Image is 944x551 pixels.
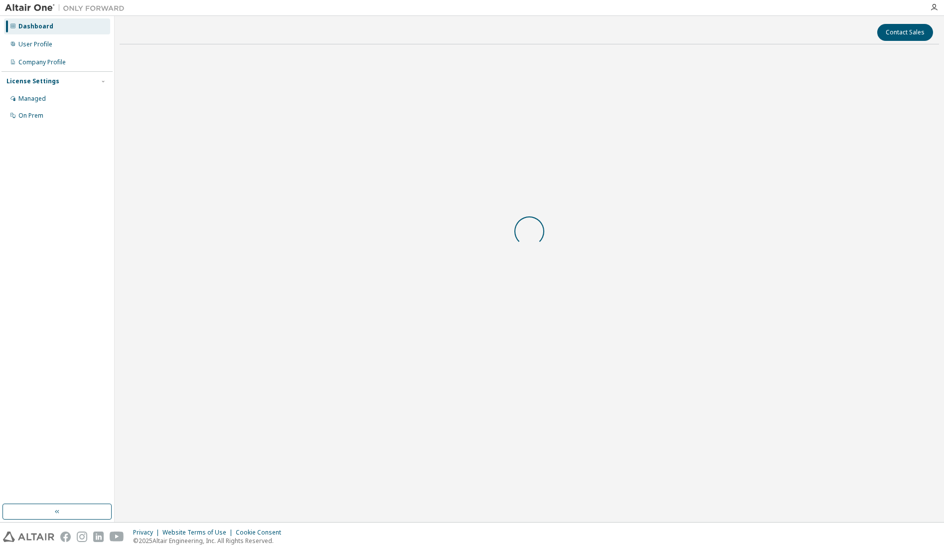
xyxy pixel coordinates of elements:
img: facebook.svg [60,532,71,542]
div: Managed [18,95,46,103]
p: © 2025 Altair Engineering, Inc. All Rights Reserved. [133,537,287,545]
img: altair_logo.svg [3,532,54,542]
div: User Profile [18,40,52,48]
button: Contact Sales [877,24,933,41]
div: Website Terms of Use [162,529,236,537]
div: Company Profile [18,58,66,66]
img: youtube.svg [110,532,124,542]
div: Cookie Consent [236,529,287,537]
div: Privacy [133,529,162,537]
img: instagram.svg [77,532,87,542]
img: Altair One [5,3,130,13]
img: linkedin.svg [93,532,104,542]
div: On Prem [18,112,43,120]
div: Dashboard [18,22,53,30]
div: License Settings [6,77,59,85]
